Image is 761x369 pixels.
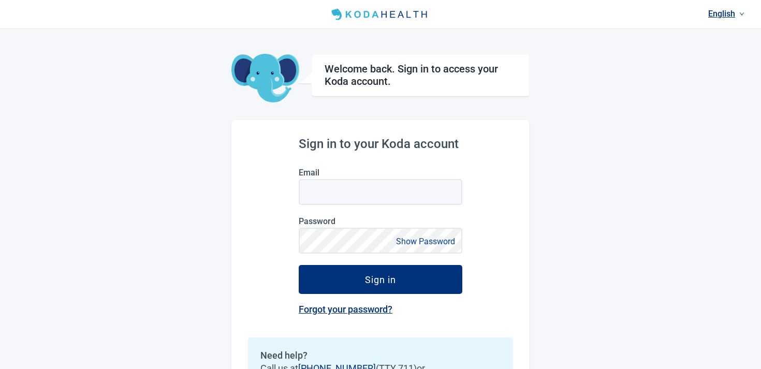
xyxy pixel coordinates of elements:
a: Forgot your password? [299,304,392,315]
img: Koda Health [327,6,434,23]
img: Koda Elephant [231,54,299,104]
div: Sign in [365,274,396,285]
h2: Need help? [260,350,501,361]
a: Current language: English [704,5,749,22]
h1: Welcome back. Sign in to access your Koda account. [325,63,517,87]
button: Show Password [393,234,458,248]
span: down [739,11,744,17]
button: Sign in [299,265,462,294]
label: Email [299,168,462,178]
h2: Sign in to your Koda account [299,137,462,151]
label: Password [299,216,462,226]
